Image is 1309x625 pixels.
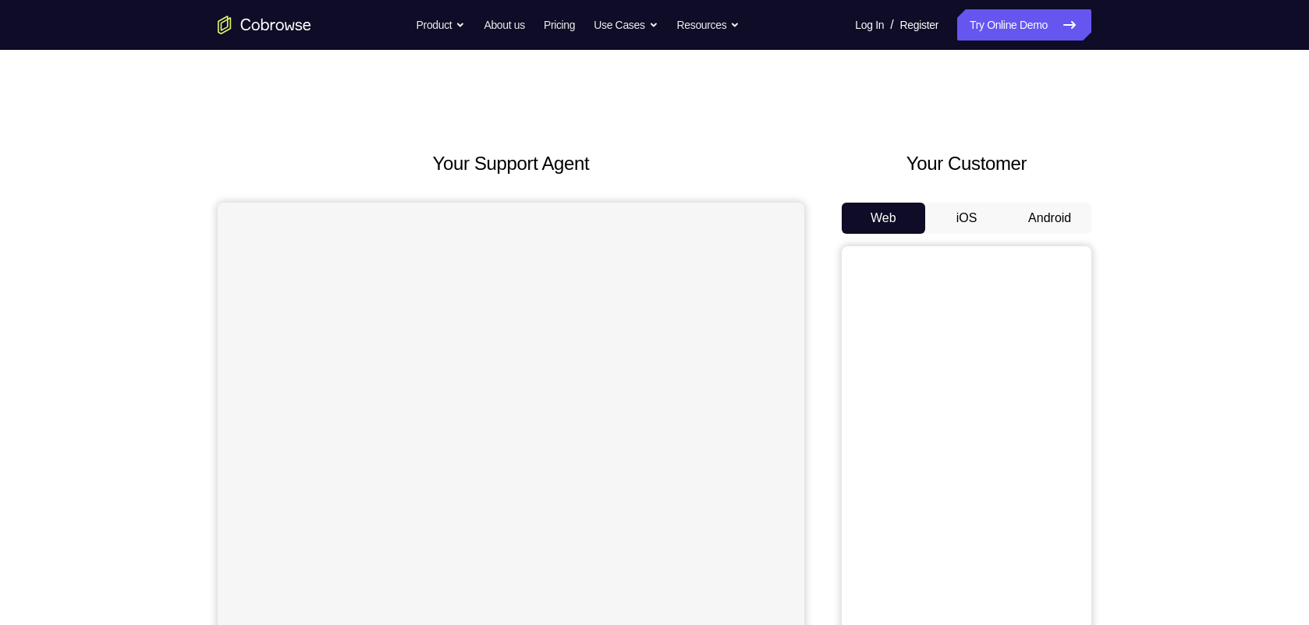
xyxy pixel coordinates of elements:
button: Android [1008,203,1091,234]
button: iOS [925,203,1009,234]
button: Resources [677,9,740,41]
a: Go to the home page [218,16,311,34]
button: Use Cases [594,9,658,41]
h2: Your Customer [842,150,1091,178]
a: Try Online Demo [957,9,1091,41]
a: Pricing [544,9,575,41]
h2: Your Support Agent [218,150,804,178]
a: Log In [855,9,884,41]
button: Product [417,9,466,41]
a: Register [900,9,938,41]
span: / [890,16,893,34]
button: Web [842,203,925,234]
a: About us [484,9,524,41]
